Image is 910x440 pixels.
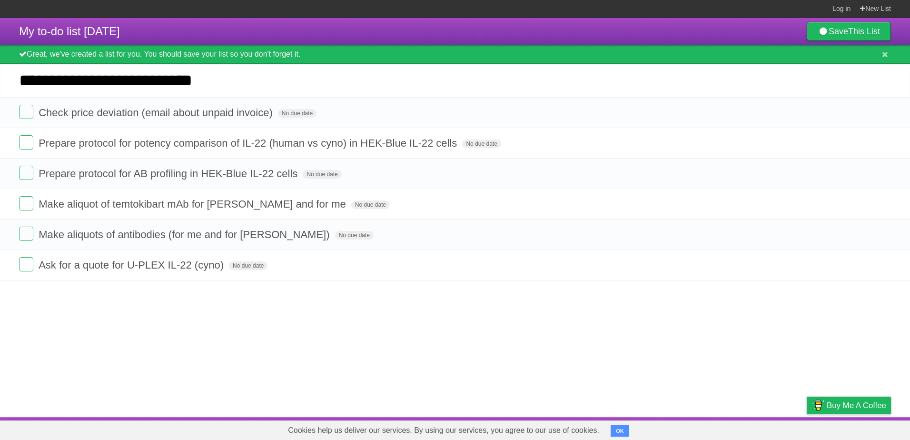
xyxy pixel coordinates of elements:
a: Developers [712,420,750,438]
label: Done [19,135,33,150]
b: This List [848,27,880,36]
button: OK [611,425,629,437]
span: Check price deviation (email about unpaid invoice) [39,107,275,119]
a: SaveThis List [807,22,891,41]
span: No due date [229,261,267,270]
a: Buy me a coffee [807,397,891,414]
label: Done [19,196,33,210]
span: Make aliquot of temtokibart mAb for [PERSON_NAME] and for me [39,198,348,210]
span: My to-do list [DATE] [19,25,120,38]
label: Done [19,166,33,180]
label: Done [19,257,33,271]
img: Buy me a coffee [811,397,824,413]
span: No due date [278,109,317,118]
span: Prepare protocol for potency comparison of IL-22 (human vs cyno) in HEK-Blue IL-22 cells [39,137,459,149]
span: Prepare protocol for AB profiling in HEK-Blue IL-22 cells [39,168,300,180]
span: No due date [351,200,390,209]
span: No due date [335,231,374,240]
span: No due date [303,170,341,179]
label: Done [19,105,33,119]
span: Buy me a coffee [827,397,886,414]
a: Terms [762,420,783,438]
a: About [680,420,700,438]
span: Cookies help us deliver our services. By using our services, you agree to our use of cookies. [278,421,609,440]
span: Make aliquots of antibodies (for me and for [PERSON_NAME]) [39,229,332,240]
a: Suggest a feature [831,420,891,438]
a: Privacy [794,420,819,438]
span: No due date [462,140,501,148]
span: Ask for a quote for U-PLEX IL-22 (cyno) [39,259,226,271]
label: Done [19,227,33,241]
